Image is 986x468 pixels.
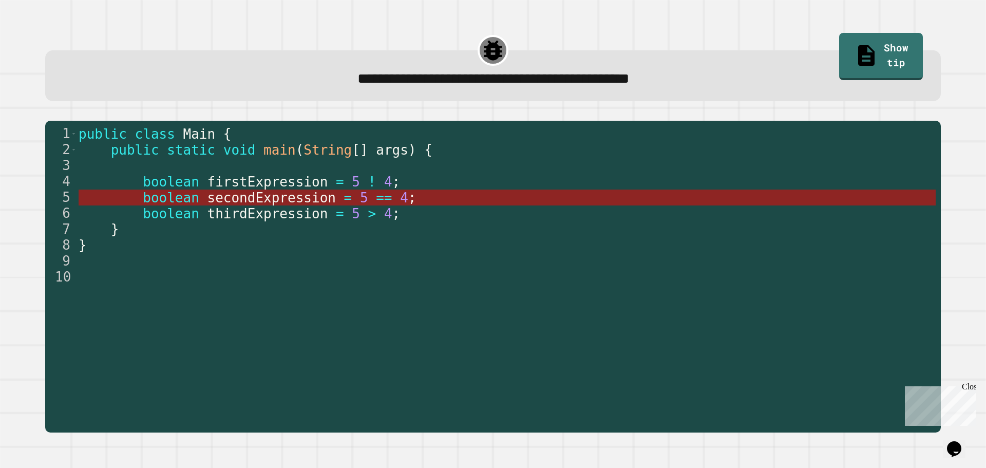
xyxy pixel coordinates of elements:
[71,126,77,142] span: Toggle code folding, rows 1 through 8
[71,142,77,158] span: Toggle code folding, rows 2 through 7
[839,33,923,80] a: Show tip
[45,269,77,285] div: 10
[304,142,352,158] span: String
[45,126,77,142] div: 1
[79,126,127,142] span: public
[368,174,376,190] span: !
[45,142,77,158] div: 2
[352,174,360,190] span: 5
[376,142,408,158] span: args
[223,142,256,158] span: void
[143,190,199,205] span: boolean
[384,174,392,190] span: 4
[336,174,344,190] span: =
[207,174,328,190] span: firstExpression
[344,190,352,205] span: =
[207,206,328,221] span: thirdExpression
[45,205,77,221] div: 6
[400,190,408,205] span: 4
[167,142,215,158] span: static
[45,190,77,205] div: 5
[45,237,77,253] div: 8
[111,142,159,158] span: public
[352,206,360,221] span: 5
[4,4,71,65] div: Chat with us now!Close
[45,174,77,190] div: 4
[336,206,344,221] span: =
[368,206,376,221] span: >
[183,126,216,142] span: Main
[263,142,296,158] span: main
[901,382,976,426] iframe: chat widget
[376,190,392,205] span: ==
[360,190,368,205] span: 5
[943,427,976,458] iframe: chat widget
[143,174,199,190] span: boolean
[384,206,392,221] span: 4
[143,206,199,221] span: boolean
[135,126,175,142] span: class
[207,190,336,205] span: secondExpression
[45,158,77,174] div: 3
[45,253,77,269] div: 9
[45,221,77,237] div: 7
